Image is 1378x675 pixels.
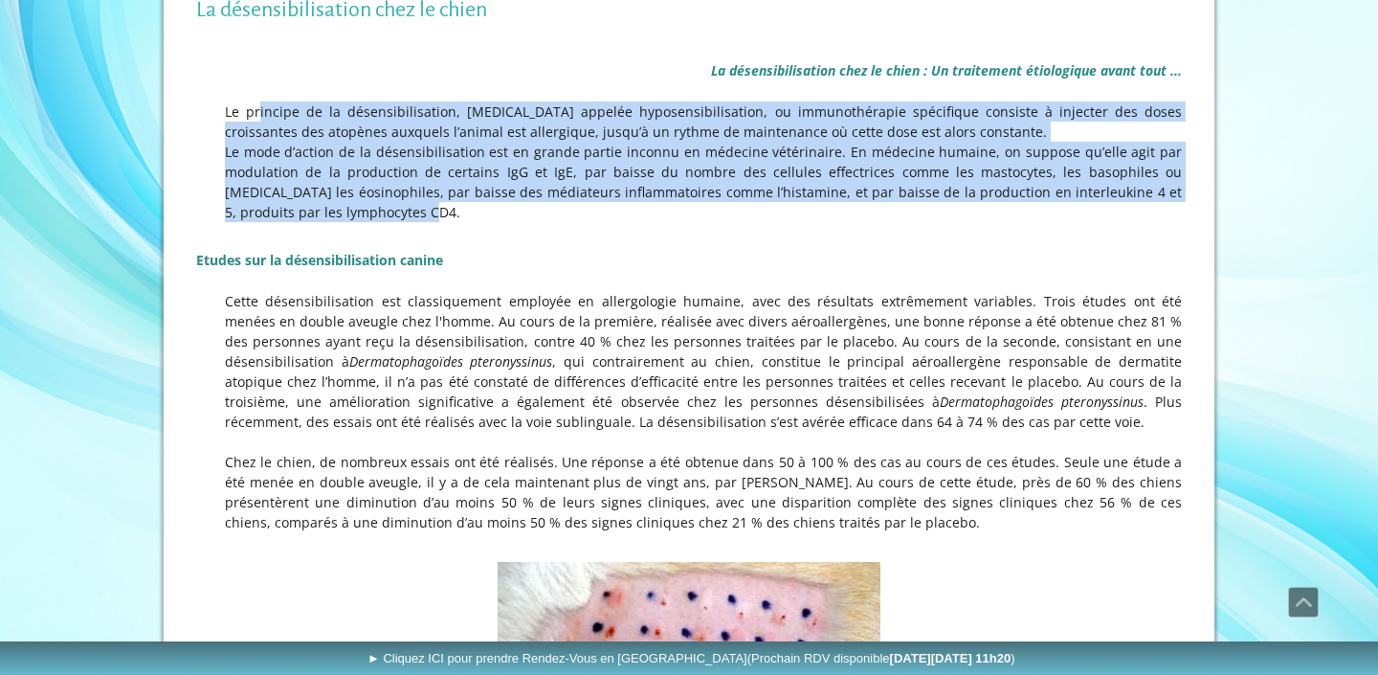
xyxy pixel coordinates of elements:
[196,452,1182,532] p: Chez le chien, de nombreux essais ont été réalisés. Une réponse a été obtenue dans 50 à 100 % des...
[711,61,1182,79] span: La désensibilisation chez le chien : Un traitement étiologique avant tout ...
[196,101,1182,142] p: Le principe de la désensibilisation, [MEDICAL_DATA] appelée hyposensibilisation, ou immunothérapi...
[196,142,1182,222] p: Le mode d’action de la désensibilisation est en grande partie inconnu en médecine vétérinaire. En...
[1289,588,1318,617] span: Défiler vers le haut
[1288,587,1319,618] a: Défiler vers le haut
[196,291,1182,432] p: Cette désensibilisation est classiquement employée en allergologie humaine, avec des résultats ex...
[747,651,1015,665] span: (Prochain RDV disponible )
[890,651,1011,665] b: [DATE][DATE] 11h20
[367,651,1015,665] span: ► Cliquez ICI pour prendre Rendez-Vous en [GEOGRAPHIC_DATA]
[940,393,1144,411] em: Dermatophagoïdes pteronyssinus
[349,352,553,371] em: Dermatophagoïdes pteronyssinus
[196,251,443,269] b: Etudes sur la désensibilisation canine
